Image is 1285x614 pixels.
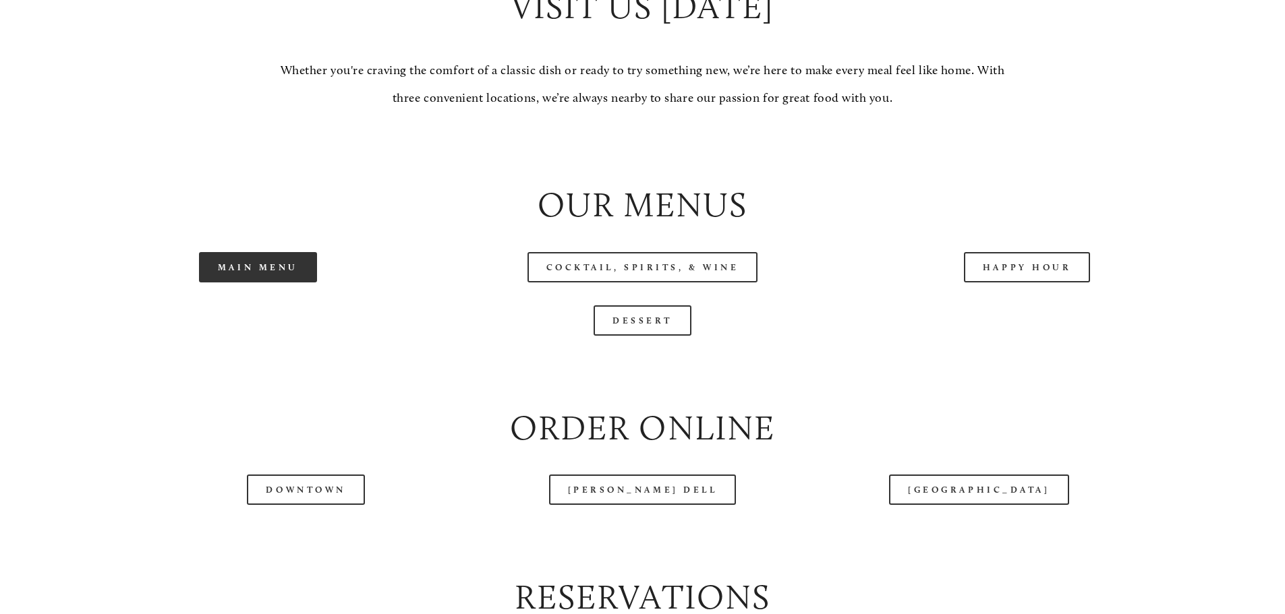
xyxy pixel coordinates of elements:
a: Main Menu [199,252,317,282]
h2: Order Online [77,404,1207,452]
a: [PERSON_NAME] Dell [549,474,737,505]
a: Cocktail, Spirits, & Wine [527,252,758,282]
a: Happy Hour [964,252,1091,282]
h2: Our Menus [77,181,1207,229]
a: [GEOGRAPHIC_DATA] [889,474,1068,505]
a: Downtown [247,474,364,505]
a: Dessert [594,305,691,336]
